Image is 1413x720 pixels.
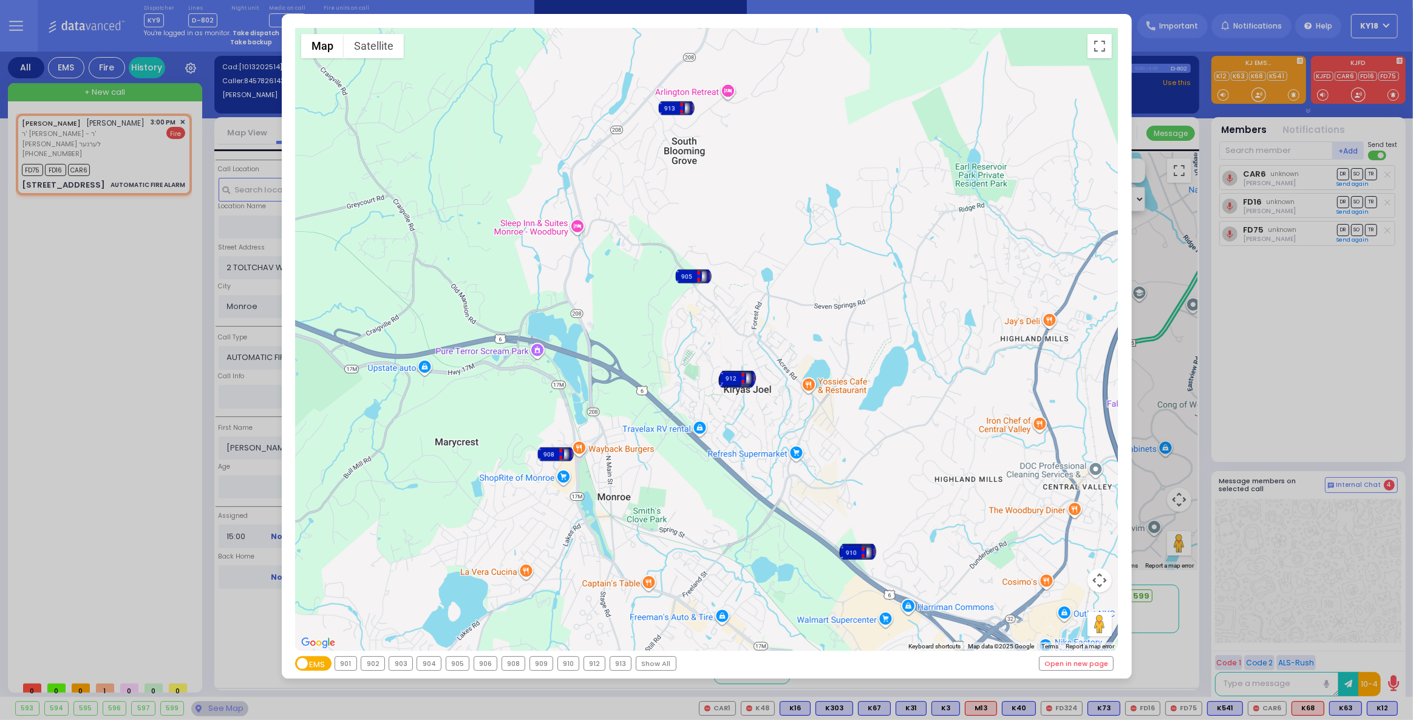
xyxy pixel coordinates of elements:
[849,542,867,560] gmp-advanced-marker: 909
[1088,568,1112,593] button: Map camera controls
[658,99,695,117] div: 913
[1040,657,1114,670] a: Open in new page
[1066,643,1114,650] a: Report a map error
[719,371,755,389] div: 906
[908,642,961,651] button: Keyboard shortcuts
[684,267,703,285] gmp-advanced-marker: 905
[720,369,756,387] div: 912
[718,372,755,390] div: 903
[474,657,497,670] div: 906
[728,371,746,389] gmp-advanced-marker: 906
[584,657,605,670] div: 912
[849,543,867,562] gmp-advanced-marker: 910
[840,543,876,562] div: 910
[839,543,876,562] div: 901
[1088,612,1112,636] button: Drag Pegman onto the map to open Street View
[558,657,579,670] div: 910
[446,657,469,670] div: 905
[546,445,565,463] gmp-advanced-marker: 908
[636,657,676,670] div: Show All
[361,657,384,670] div: 902
[729,369,747,387] gmp-advanced-marker: 912
[667,99,686,117] gmp-advanced-marker: 913
[727,372,746,390] gmp-advanced-marker: 903
[968,643,1034,650] span: Map data ©2025 Google
[530,657,553,670] div: 909
[417,657,441,670] div: 904
[301,34,344,58] button: Show street map
[298,635,338,651] a: Open this area in Google Maps (opens a new window)
[389,657,412,670] div: 903
[1041,643,1058,650] a: Terms (opens in new tab)
[675,267,712,285] div: 905
[537,445,574,463] div: 908
[610,657,632,670] div: 913
[720,368,756,387] div: 902
[840,542,876,560] div: 909
[1088,34,1112,58] button: Toggle fullscreen view
[502,657,525,670] div: 908
[298,635,338,651] img: Google
[335,657,356,670] div: 901
[344,34,404,58] button: Show satellite imagery
[729,368,747,387] gmp-advanced-marker: 902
